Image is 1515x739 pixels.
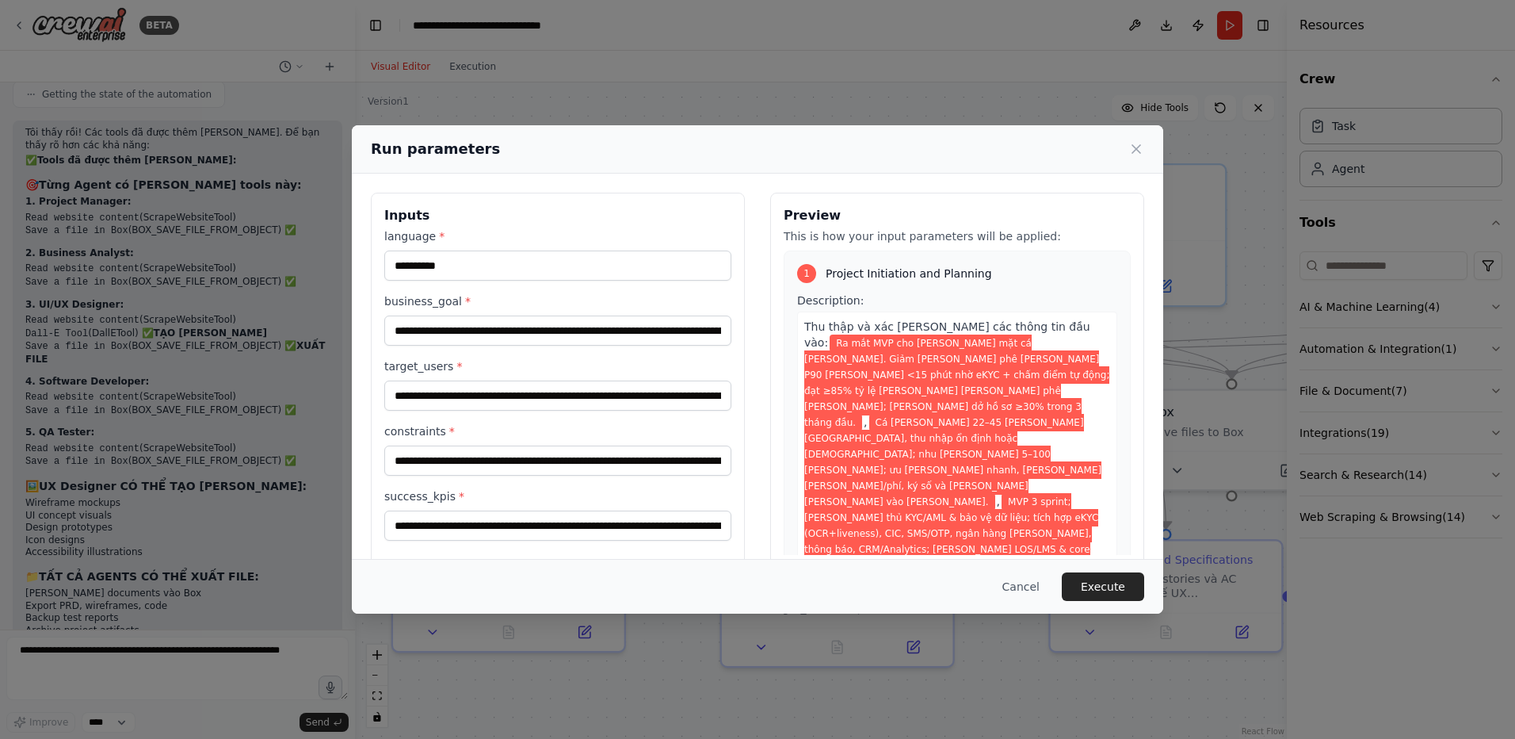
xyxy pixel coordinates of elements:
span: Variable: business_goal [804,335,1109,431]
span: Project Initiation and Planning [826,266,992,281]
span: , [997,495,1000,507]
span: Variable: target_users [804,414,1101,511]
button: Cancel [990,572,1052,601]
label: target_users [384,358,731,374]
div: 1 [797,264,816,283]
label: constraints [384,423,731,439]
span: Thu thập và xác [PERSON_NAME] các thông tin đầu vào: [804,320,1090,349]
label: business_goal [384,293,731,309]
label: success_kpis [384,488,731,504]
span: Description: [797,294,864,307]
h3: Preview [784,206,1131,225]
p: This is how your input parameters will be applied: [784,228,1131,244]
label: language [384,228,731,244]
h2: Run parameters [371,138,500,160]
button: Execute [1062,572,1144,601]
span: , [864,415,867,428]
h3: Inputs [384,206,731,225]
